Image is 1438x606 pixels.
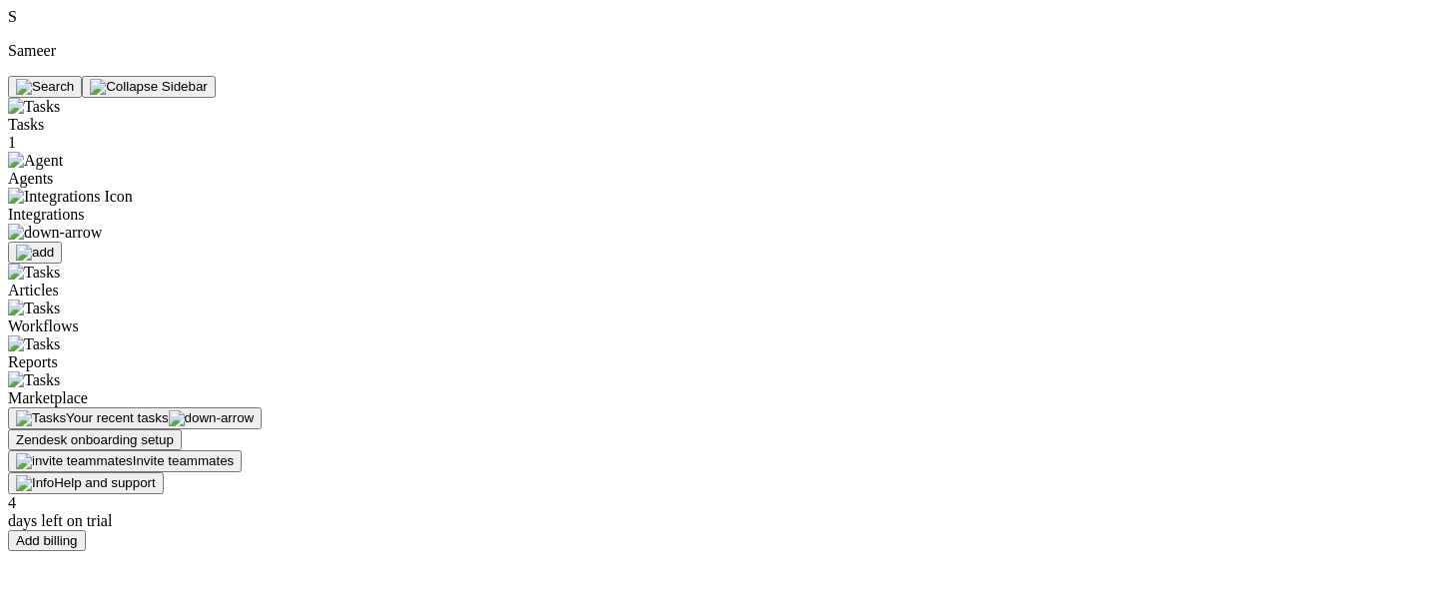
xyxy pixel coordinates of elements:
[16,245,54,261] img: add
[8,407,262,429] button: Your recent tasks
[8,429,182,450] button: Zendesk onboarding setup
[8,224,102,242] img: down-arrow
[8,353,58,370] span: Reports
[8,8,17,25] span: S
[8,494,272,512] div: 4
[16,79,74,95] img: Search
[90,79,208,95] img: Collapse Sidebar
[8,300,60,317] img: Tasks
[8,389,88,406] span: Marketplace
[8,282,59,299] span: Articles
[8,264,60,282] img: Tasks
[169,410,255,426] img: down-arrow
[8,512,112,529] span: days left on trial
[133,453,234,468] span: Invite teammates
[8,317,79,334] span: Workflows
[8,170,53,187] span: Agents
[8,335,60,353] img: Tasks
[16,410,66,426] img: Tasks
[16,475,54,491] img: Info
[8,371,60,389] img: Tasks
[16,453,133,469] img: invite teammates
[8,472,164,494] button: Help and support
[8,152,63,170] img: Agent
[66,410,169,425] span: Your recent tasks
[8,98,60,116] img: Tasks
[8,450,242,472] button: Invite teammates
[8,134,16,151] span: 1
[8,206,272,242] span: Integrations
[8,42,272,60] p: Sameer
[8,530,86,551] button: Add billing
[8,188,133,206] img: Integrations Icon
[54,475,156,490] span: Help and support
[8,116,44,133] span: Tasks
